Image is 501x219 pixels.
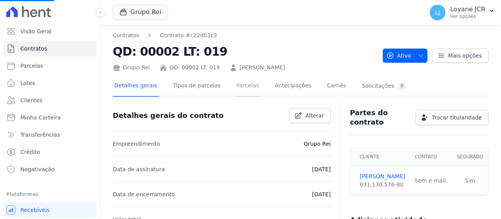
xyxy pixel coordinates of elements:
a: Carnês [325,76,348,97]
p: Empreendimento [113,139,160,148]
span: Alterar [305,112,324,119]
p: Loyane JCR [450,5,485,13]
span: Trocar titularidade [432,114,482,121]
span: Lotes [20,79,35,87]
a: Clientes [3,92,97,108]
th: Segurado [452,148,488,166]
p: Ver opções [450,13,485,20]
span: Negativação [20,165,55,173]
a: Visão Geral [3,24,97,39]
div: 0 [397,82,407,90]
a: Tipos de parcelas [171,76,222,97]
a: Trocar titularidade [416,110,488,125]
button: Ativo [383,49,428,63]
span: LJ [435,10,440,15]
div: Plataformas [6,190,94,199]
div: Solicitações [362,82,407,90]
span: Recebíveis [20,206,50,214]
a: Lotes [3,75,97,91]
a: Alterar [289,108,331,123]
th: Contato [410,148,452,166]
a: Contratos [113,31,139,40]
p: [DATE] [312,190,331,199]
a: Recebíveis [3,202,97,218]
a: Minha Carteira [3,110,97,125]
a: Solicitações0 [360,76,408,97]
a: [PERSON_NAME] [360,172,405,181]
span: Mais opções [448,52,482,60]
p: Data de assinatura [113,165,165,174]
a: [PERSON_NAME] [240,63,285,72]
div: Grupo Rei [113,63,150,72]
span: Minha Carteira [20,114,61,121]
span: Parcelas [20,62,43,70]
a: Mais opções [432,49,488,63]
span: Visão Geral [20,27,52,35]
p: Data de encerramento [113,190,175,199]
span: Ativo [386,49,411,63]
a: Contrato #c22d03c3 [160,31,217,40]
td: Sim [452,166,488,195]
h3: Partes do contrato [350,108,409,127]
p: [DATE] [312,165,331,174]
th: Cliente [350,148,410,166]
a: Detalhes gerais [113,76,159,97]
button: Grupo Rei [113,5,168,20]
div: 031.130.576-80 [360,181,405,189]
a: Parcelas [235,76,261,97]
a: Antecipações [273,76,313,97]
span: Crédito [20,148,40,156]
span: Transferências [20,131,60,139]
span: Contratos [20,45,47,52]
a: Transferências [3,127,97,143]
a: QD: 00002 LT: 019 [169,63,220,72]
a: Negativação [3,161,97,177]
a: Crédito [3,144,97,160]
p: Grupo Rei [304,139,331,148]
nav: Breadcrumb [113,31,377,40]
a: Contratos [3,41,97,56]
span: Clientes [20,96,42,104]
h2: QD: 00002 LT: 019 [113,43,377,60]
h3: Detalhes gerais do contrato [113,111,223,120]
button: LJ Loyane JCR Ver opções [424,2,501,24]
a: Parcelas [3,58,97,74]
nav: Breadcrumb [113,31,217,40]
td: Sem e-mail. [410,166,452,195]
